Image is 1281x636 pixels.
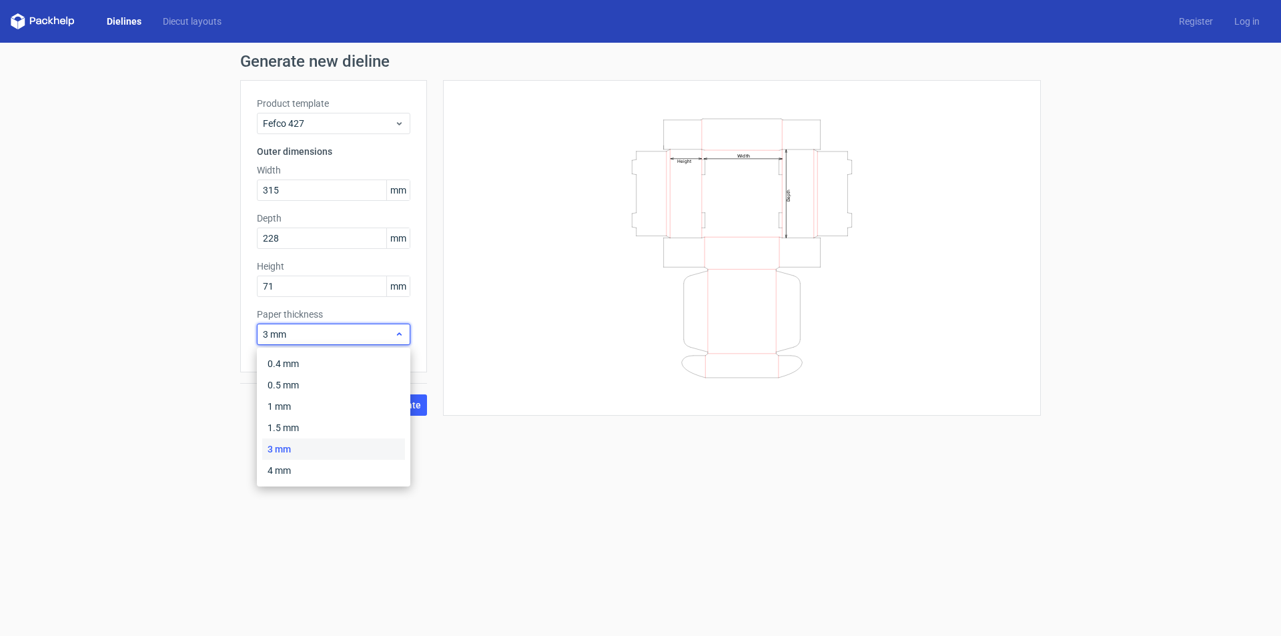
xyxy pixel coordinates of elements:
[262,374,405,396] div: 0.5 mm
[240,53,1041,69] h1: Generate new dieline
[786,189,791,201] text: Depth
[263,117,394,130] span: Fefco 427
[257,308,410,321] label: Paper thickness
[263,328,394,341] span: 3 mm
[257,145,410,158] h3: Outer dimensions
[257,164,410,177] label: Width
[386,276,410,296] span: mm
[257,212,410,225] label: Depth
[1168,15,1224,28] a: Register
[96,15,152,28] a: Dielines
[262,460,405,481] div: 4 mm
[262,353,405,374] div: 0.4 mm
[386,228,410,248] span: mm
[257,97,410,110] label: Product template
[677,158,691,164] text: Height
[262,396,405,417] div: 1 mm
[152,15,232,28] a: Diecut layouts
[257,260,410,273] label: Height
[262,438,405,460] div: 3 mm
[737,152,750,158] text: Width
[386,180,410,200] span: mm
[262,417,405,438] div: 1.5 mm
[1224,15,1270,28] a: Log in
